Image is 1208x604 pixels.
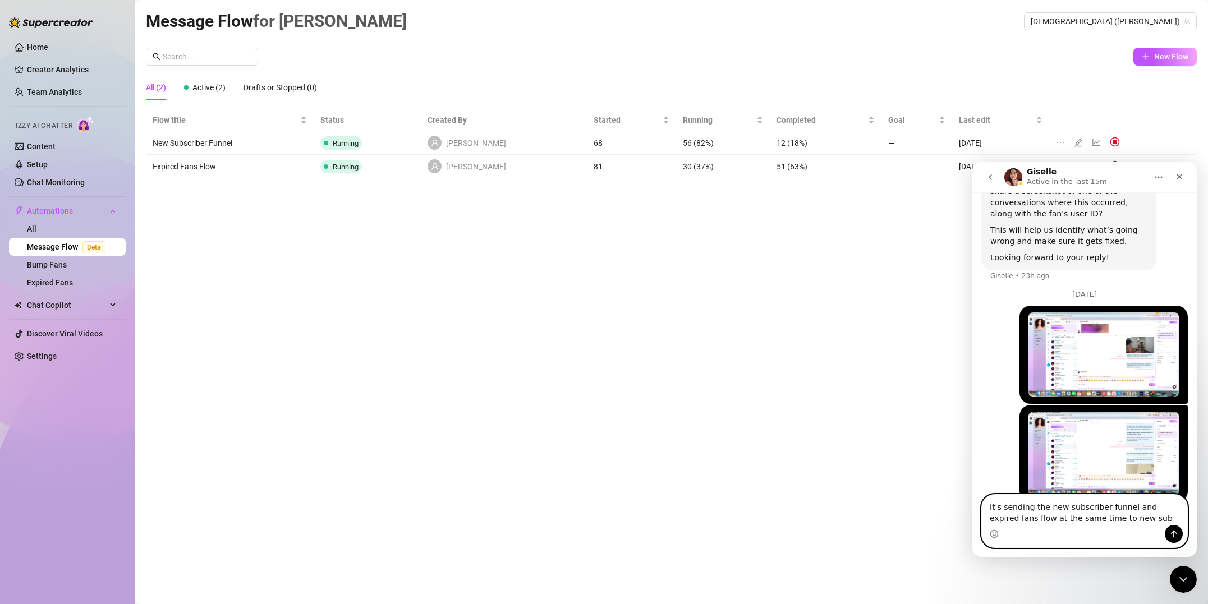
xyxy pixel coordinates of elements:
td: — [881,155,952,178]
img: AI Chatter [77,116,94,132]
th: Completed [770,109,881,131]
span: plus [1142,53,1150,61]
span: Last edit [959,114,1034,126]
div: ariana says… [9,243,215,354]
span: ellipsis [1056,138,1065,147]
a: Creator Analytics [27,61,117,79]
div: Giselle • 23h ago [18,110,77,117]
span: Flow title [153,114,298,126]
a: Message FlowBeta [27,242,110,251]
span: Goal [888,114,936,126]
div: This will help us identify what’s going wrong and make sure it gets fixed. [18,63,175,85]
a: Discover Viral Videos [27,329,103,338]
span: user [431,163,439,170]
td: 68 [587,131,676,155]
textarea: Message… [10,333,215,363]
th: Goal [881,109,952,131]
span: thunderbolt [15,206,24,215]
td: 51 (63%) [770,155,881,178]
span: ellipsis [1056,162,1065,170]
img: svg%3e [1110,160,1120,170]
th: Started [587,109,676,131]
th: Running [676,109,770,131]
td: New Subscriber Funnel [146,131,314,155]
th: Last edit [952,109,1049,131]
button: Send a message… [192,363,210,381]
th: Created By [421,109,587,131]
span: Chat Copilot [27,296,107,314]
td: 56 (82%) [676,131,770,155]
span: edit [1074,138,1083,147]
input: Search... [163,50,251,63]
th: Status [314,109,421,131]
td: [DATE] [952,155,1049,178]
div: All (2) [146,81,166,94]
span: [PERSON_NAME] [446,137,506,149]
img: Chat Copilot [15,301,22,309]
span: search [153,53,160,61]
span: Started [594,114,660,126]
span: Izzy AI Chatter [16,121,72,131]
td: Expired Fans Flow [146,155,314,178]
div: Looking forward to your reply! [18,90,175,102]
span: Completed [777,114,865,126]
a: Chat Monitoring [27,178,85,187]
span: New Flow [1154,52,1188,61]
a: Home [27,43,48,52]
td: 81 [587,155,676,178]
td: [DATE] [952,131,1049,155]
a: Expired Fans [27,278,73,287]
td: 30 (37%) [676,155,770,178]
span: Running [333,163,359,171]
td: — [881,131,952,155]
span: Running [683,114,755,126]
iframe: Intercom live chat [1170,566,1197,593]
span: for [PERSON_NAME] [253,11,407,31]
img: logo-BBDzfeDw.svg [9,17,93,28]
span: user [431,139,439,147]
span: edit [1074,162,1083,170]
a: Bump Fans [27,260,67,269]
a: Settings [27,352,57,361]
span: Active (2) [192,83,226,92]
button: New Flow [1133,48,1197,66]
span: [PERSON_NAME] [446,160,506,173]
td: 12 (18%) [770,131,881,155]
th: Flow title [146,109,314,131]
span: team [1184,18,1191,25]
span: Automations [27,202,107,220]
iframe: Intercom live chat [972,162,1197,557]
a: Setup [27,160,48,169]
a: All [27,224,36,233]
div: [DATE] [9,128,215,144]
span: Ariana (arianaaimes) [1031,13,1190,30]
div: ariana says… [9,144,215,243]
article: Message Flow [146,8,407,34]
span: line-chart [1092,162,1101,170]
span: Beta [82,241,105,253]
img: svg%3e [1110,137,1120,147]
div: Drafts or Stopped (0) [244,81,317,94]
a: Content [27,142,56,151]
a: Team Analytics [27,87,82,96]
span: Running [333,139,359,147]
span: line-chart [1092,138,1101,147]
button: Emoji picker [17,367,26,376]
